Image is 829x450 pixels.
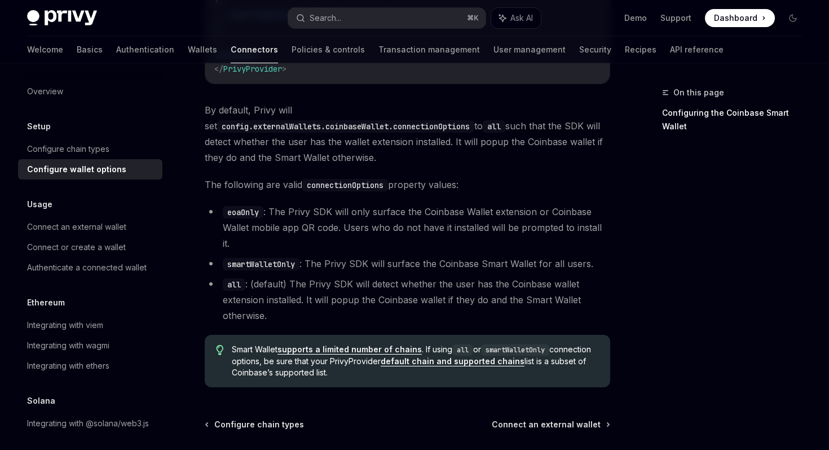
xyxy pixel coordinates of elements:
span: The following are valid property values: [205,177,610,193]
span: On this page [673,86,724,99]
h5: Setup [27,120,51,133]
a: Security [579,36,611,63]
a: Authenticate a connected wallet [18,257,162,278]
a: Configure wallet options [18,159,162,180]
a: Connectors [231,36,278,63]
a: Connect or create a wallet [18,237,162,257]
a: Integrating with ethers [18,356,162,376]
div: Authenticate a connected wallet [27,261,147,274]
code: config.externalWallets.coinbaseWallet.connectionOptions [217,120,474,133]
img: dark logo [27,10,97,26]
a: API reference [670,36,724,63]
code: all [483,120,505,133]
a: Policies & controls [292,36,365,63]
a: Integrating with wagmi [18,335,162,356]
a: User management [493,36,566,63]
li: : (default) The Privy SDK will detect whether the user has the Coinbase wallet extension installe... [205,276,610,324]
span: Connect an external wallet [492,419,601,430]
a: Authentication [116,36,174,63]
span: By default, Privy will set to such that the SDK will detect whether the user has the wallet exten... [205,102,610,165]
span: Dashboard [714,12,757,24]
a: Basics [77,36,103,63]
a: Wallets [188,36,217,63]
div: Configure chain types [27,142,109,156]
a: Integrating with @solana/web3.js [18,413,162,434]
span: > [282,64,286,74]
div: Configure wallet options [27,163,126,176]
code: smartWalletOnly [481,344,549,356]
div: Search... [310,11,341,25]
a: Configure chain types [206,419,304,430]
a: default chain and supported chains [381,356,524,366]
button: Ask AI [491,8,541,28]
div: Integrating with viem [27,318,103,332]
a: Transaction management [378,36,480,63]
span: Ask AI [510,12,533,24]
div: Integrating with wagmi [27,339,109,352]
button: Search...⌘K [288,8,485,28]
li: : The Privy SDK will only surface the Coinbase Wallet extension or Coinbase Wallet mobile app QR ... [205,204,610,251]
h5: Ethereum [27,296,65,309]
div: Integrating with ethers [27,359,109,373]
span: PrivyProvider [223,64,282,74]
span: Smart Wallet . If using or connection options, be sure that your PrivyProvider list is a subset o... [232,344,599,378]
a: Connect an external wallet [492,419,609,430]
code: eoaOnly [223,206,263,219]
a: Recipes [625,36,656,63]
a: Support [660,12,691,24]
a: Configuring the Coinbase Smart Wallet [662,104,811,136]
div: Connect or create a wallet [27,241,126,254]
div: Integrating with @solana/web3.js [27,417,149,430]
a: supports a limited number of chains [277,344,422,355]
span: Configure chain types [214,419,304,430]
li: : The Privy SDK will surface the Coinbase Smart Wallet for all users. [205,256,610,272]
span: </ [214,64,223,74]
span: ⌘ K [467,14,479,23]
h5: Usage [27,198,52,211]
a: Integrating with viem [18,315,162,335]
a: Dashboard [705,9,775,27]
code: all [223,278,245,291]
svg: Tip [216,345,224,355]
code: connectionOptions [302,179,388,191]
button: Toggle dark mode [784,9,802,27]
a: Demo [624,12,647,24]
a: Connect an external wallet [18,217,162,237]
code: all [452,344,473,356]
a: Overview [18,81,162,102]
code: smartWalletOnly [223,258,299,270]
div: Connect an external wallet [27,220,126,234]
a: Welcome [27,36,63,63]
a: Configure chain types [18,139,162,159]
h5: Solana [27,394,55,408]
div: Overview [27,85,63,98]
